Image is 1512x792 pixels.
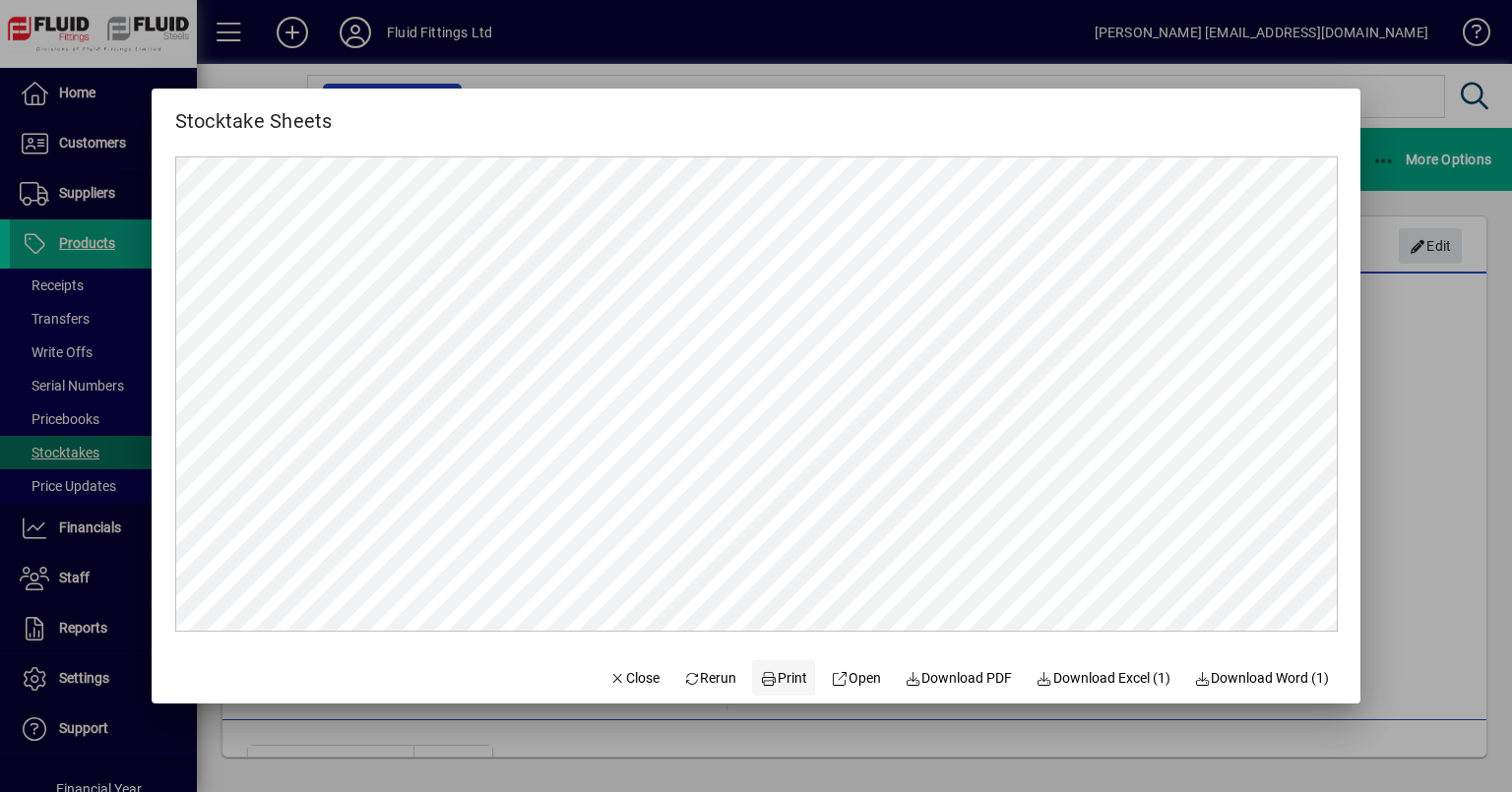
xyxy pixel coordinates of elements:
span: Open [831,668,881,689]
a: Open [823,660,889,696]
button: Close [600,660,667,696]
span: Close [608,668,660,689]
h2: Stocktake Sheets [152,89,356,137]
button: Download Excel (1) [1028,660,1178,696]
span: Print [761,668,808,689]
button: Download Word (1) [1186,660,1338,696]
span: Rerun [683,668,737,689]
span: Download Word (1) [1194,668,1330,689]
button: Print [752,660,815,696]
a: Download PDF [897,660,1021,696]
span: Download Excel (1) [1036,668,1170,689]
span: Download PDF [905,668,1013,689]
